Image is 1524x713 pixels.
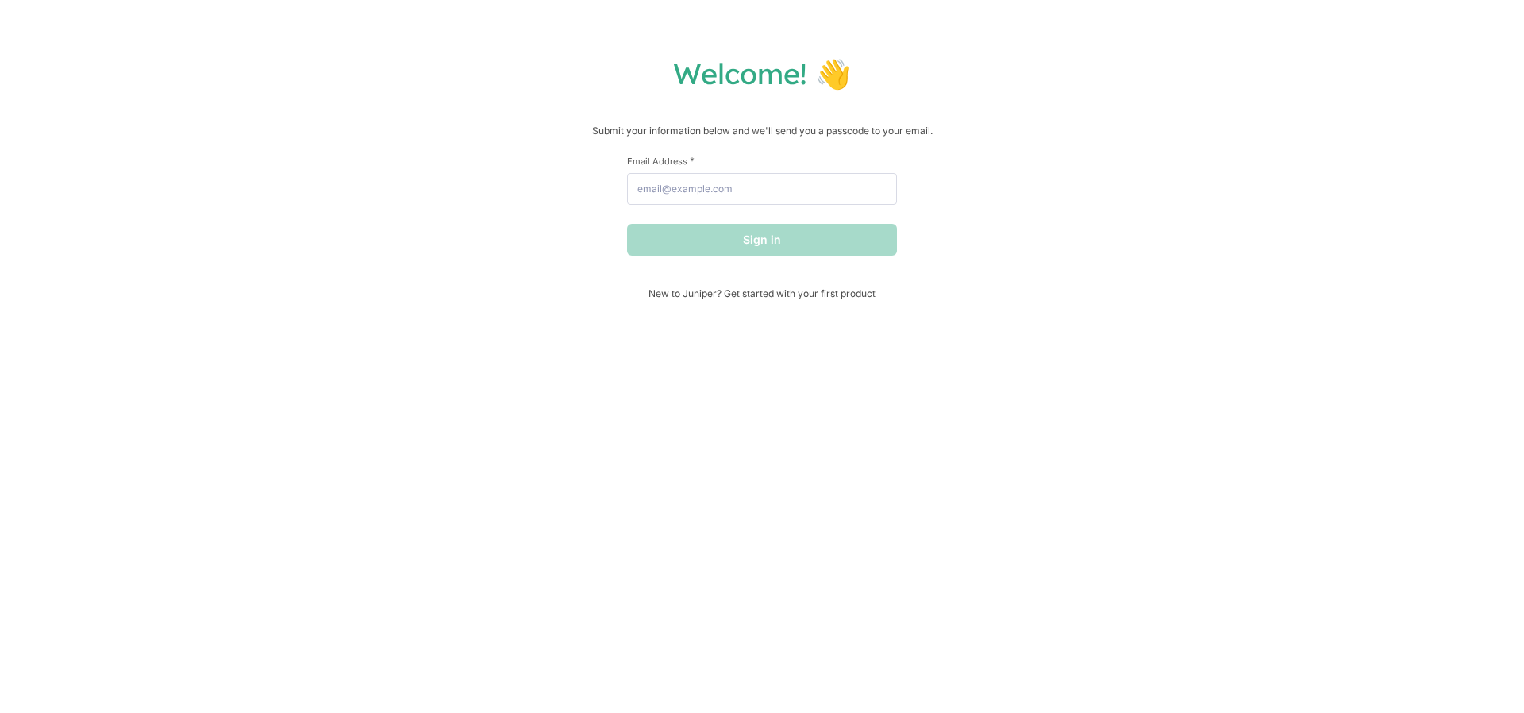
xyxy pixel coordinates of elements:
[16,56,1508,91] h1: Welcome! 👋
[627,155,897,167] label: Email Address
[16,123,1508,139] p: Submit your information below and we'll send you a passcode to your email.
[690,155,695,167] span: This field is required.
[627,287,897,299] span: New to Juniper? Get started with your first product
[627,173,897,205] input: email@example.com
